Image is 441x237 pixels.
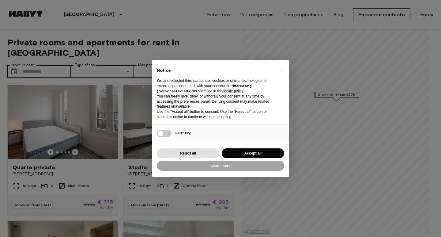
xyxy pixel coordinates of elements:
[280,66,282,74] span: ×
[222,89,243,93] a: cookie policy
[175,131,191,135] span: Marketing
[157,109,274,120] p: Use the “Accept all” button to consent. Use the “Reject all” button or close this notice to conti...
[157,148,219,159] button: Reject all
[276,65,286,75] button: Close this notice
[157,83,252,93] strong: “marketing (personalized ads)”
[157,94,274,109] p: You can freely give, deny, or withdraw your consent at any time by accessing the preferences pane...
[157,78,274,94] p: We and selected third parties use cookies or similar technologies for technical purposes and, wit...
[157,161,284,171] button: Learn more
[157,67,274,74] h2: Notice
[222,148,284,159] button: Accept all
